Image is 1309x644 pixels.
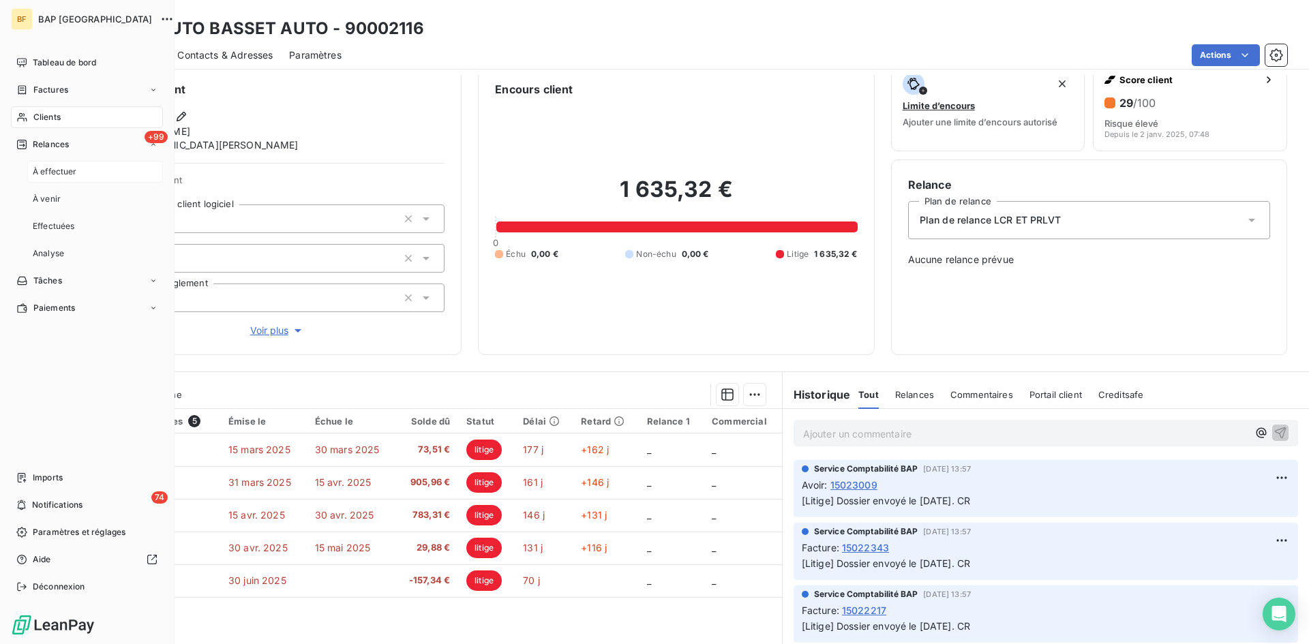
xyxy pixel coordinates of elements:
span: 783,31 € [404,508,450,522]
span: Tableau de bord [33,57,96,69]
span: Ajouter une limite d’encours autorisé [903,117,1057,127]
span: 70 j [523,574,540,586]
span: Service Comptabilité BAP [814,588,918,600]
span: Aide [33,553,51,566]
span: Avoir : [802,478,828,492]
span: Creditsafe [1098,389,1144,400]
span: 0,00 € [531,248,558,260]
span: 30 juin 2025 [228,574,286,586]
span: _ [647,476,651,488]
span: 1 635,32 € [814,248,858,260]
span: [Litige] Dossier envoyé le [DATE]. CR [802,495,971,506]
span: Notifications [32,499,82,511]
span: litige [466,505,502,525]
span: Contacts & Adresses [177,48,273,62]
div: Statut [466,416,507,427]
span: 29,88 € [404,541,450,555]
span: Paramètres [289,48,342,62]
span: Tout [858,389,879,400]
span: +116 j [581,542,607,553]
span: Depuis le 2 janv. 2025, 07:48 [1104,130,1209,138]
span: Plan de relance LCR ET PRLVT [920,213,1061,227]
div: Retard [581,416,630,427]
span: Commentaires [950,389,1013,400]
span: [Litige] Dossier envoyé le [DATE]. CR [802,620,971,632]
span: Litige [787,248,809,260]
span: Analyse [33,247,64,260]
span: Tâches [33,275,62,287]
span: 30 avr. 2025 [315,509,374,521]
span: 15 mars 2025 [228,444,290,455]
span: _ [712,476,716,488]
span: [Litige] Dossier envoyé le [DATE]. CR [802,557,971,569]
h2: 1 635,32 € [495,176,857,217]
button: Score client29/100Risque élevéDepuis le 2 janv. 2025, 07:48 [1093,64,1287,151]
span: À venir [33,193,61,205]
span: Service Comptabilité BAP [814,463,918,475]
div: Relance 1 [647,416,696,427]
span: _ [712,444,716,455]
span: 15023009 [830,478,877,492]
span: _ [647,542,651,553]
span: _ [712,574,716,586]
span: Paramètres et réglages [33,526,125,538]
span: 15022343 [842,540,889,555]
span: 15 mai 2025 [315,542,371,553]
div: Commercial [712,416,773,427]
span: Clients [33,111,61,123]
span: +131 j [581,509,607,521]
span: Déconnexion [33,581,85,593]
span: 15022217 [842,603,886,617]
h6: Encours client [495,81,573,97]
button: Limite d’encoursAjouter une limite d’encours autorisé [891,64,1085,151]
span: 131 j [523,542,543,553]
span: Portail client [1029,389,1082,400]
span: BAP [GEOGRAPHIC_DATA] [38,14,152,25]
span: Paiements [33,302,75,314]
span: Échu [506,248,526,260]
span: 161 j [523,476,543,488]
span: Imports [33,472,63,484]
div: Délai [523,416,565,427]
div: Émise le [228,416,299,427]
span: 74 [151,491,168,504]
span: _ [712,542,716,553]
span: Risque élevé [1104,118,1158,129]
span: À effectuer [33,166,77,178]
span: 905,96 € [404,476,450,489]
span: +162 j [581,444,609,455]
span: 30 mars 2025 [315,444,380,455]
span: /100 [1133,96,1156,110]
div: Échue le [315,416,387,427]
span: litige [466,472,502,493]
span: _ [647,444,651,455]
span: litige [466,538,502,558]
span: [DATE] 13:57 [923,465,971,473]
span: [DEMOGRAPHIC_DATA][PERSON_NAME] [110,138,299,152]
span: Limite d’encours [903,100,975,111]
span: +146 j [581,476,609,488]
span: -157,34 € [404,574,450,587]
h6: Historique [783,386,851,403]
span: Facture : [802,603,839,617]
span: Factures [33,84,68,96]
span: [DATE] 13:57 [923,527,971,536]
span: 5 [188,415,200,427]
span: 0 [493,237,498,248]
div: Solde dû [404,416,450,427]
a: Aide [11,549,163,570]
span: +99 [145,131,168,143]
span: Propriétés Client [110,174,445,194]
span: Relances [33,138,69,151]
div: BF [11,8,33,30]
span: 177 j [523,444,543,455]
span: litige [466,440,502,460]
h6: Relance [908,177,1270,193]
span: [DATE] 13:57 [923,590,971,598]
h6: 29 [1119,96,1156,110]
button: Voir plus [110,323,445,338]
span: Facture : [802,540,839,555]
span: Score client [1119,74,1258,85]
span: _ [712,509,716,521]
span: Effectuées [33,220,75,232]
